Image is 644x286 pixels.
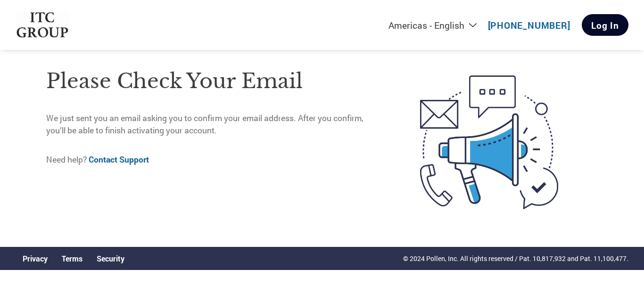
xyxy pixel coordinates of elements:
img: open-email [380,58,598,226]
a: Log In [582,14,628,36]
p: We just sent you an email asking you to confirm your email address. After you confirm, you’ll be ... [46,112,380,137]
a: Contact Support [89,154,149,165]
a: [PHONE_NUMBER] [488,19,570,31]
h1: Please check your email [46,66,380,97]
a: Privacy [23,253,48,263]
img: ITC Group [16,12,69,38]
p: © 2024 Pollen, Inc. All rights reserved / Pat. 10,817,932 and Pat. 11,100,477. [403,253,628,263]
p: Need help? [46,154,380,166]
a: Terms [62,253,83,263]
a: Security [97,253,124,263]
